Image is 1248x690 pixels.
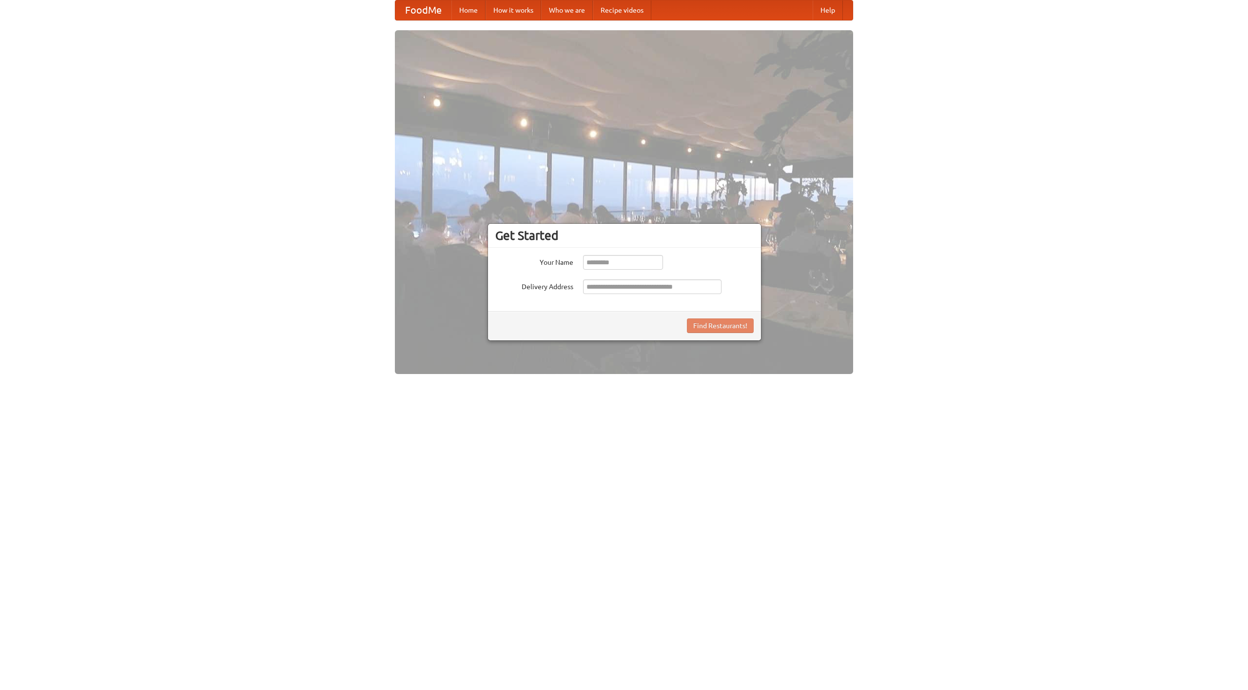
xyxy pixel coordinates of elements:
a: Recipe videos [593,0,651,20]
a: Help [813,0,843,20]
button: Find Restaurants! [687,318,754,333]
a: Who we are [541,0,593,20]
h3: Get Started [495,228,754,243]
a: Home [451,0,486,20]
a: How it works [486,0,541,20]
label: Delivery Address [495,279,573,292]
label: Your Name [495,255,573,267]
a: FoodMe [395,0,451,20]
